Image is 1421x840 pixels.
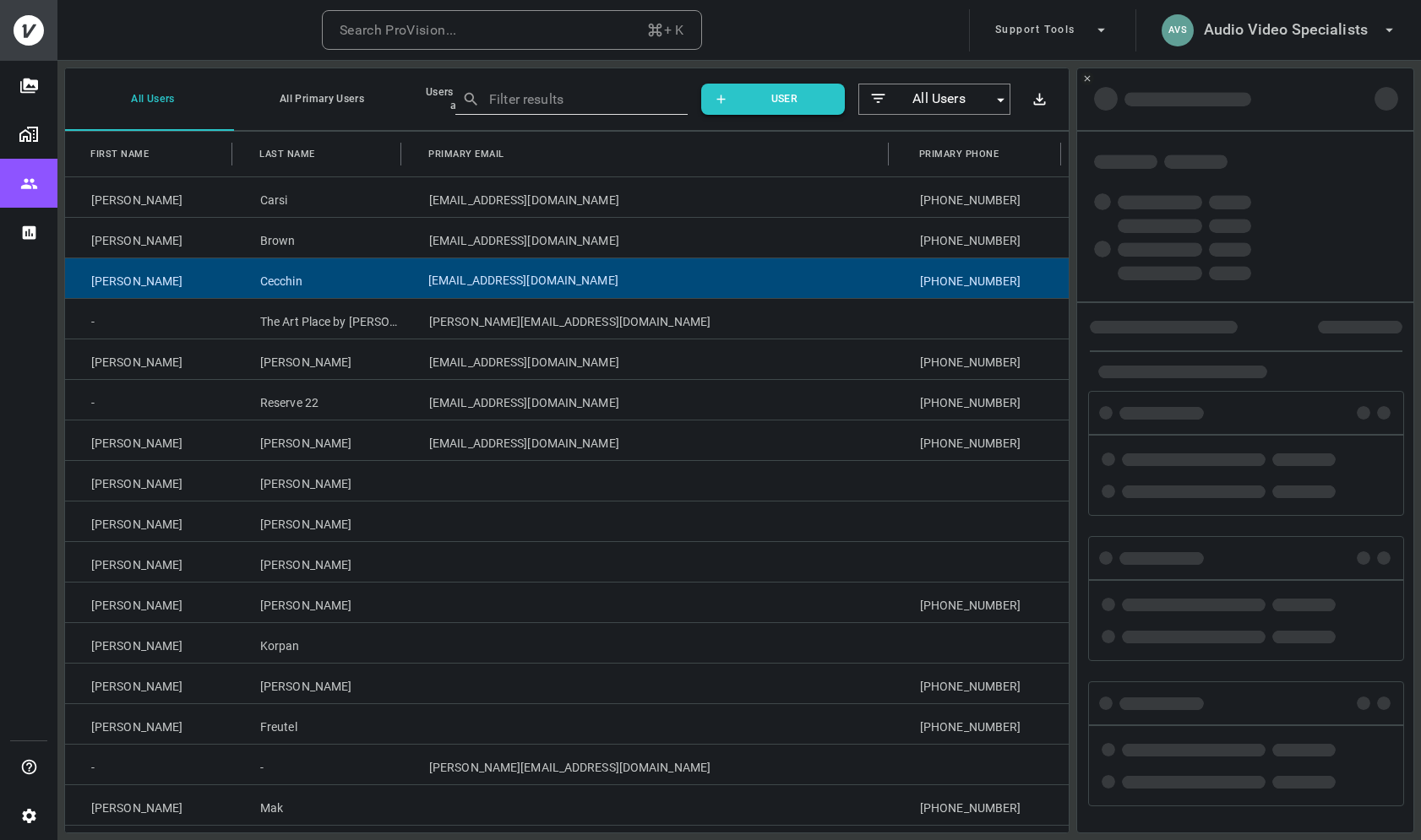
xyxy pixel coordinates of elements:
div: Search ProVision... [340,19,457,42]
div: [PHONE_NUMBER] [894,420,1063,460]
div: Freutel [234,704,403,744]
div: - [65,745,234,784]
div: [DATE] [1063,704,1232,744]
img: Organizations page icon [19,124,39,144]
div: [PHONE_NUMBER] [894,583,1063,622]
div: [PERSON_NAME] [65,785,234,825]
div: [EMAIL_ADDRESS][DOMAIN_NAME] [403,420,894,460]
button: All Primary Users [234,68,403,131]
div: [PHONE_NUMBER] [894,258,1063,298]
div: [DATE] [1063,299,1232,339]
div: [PERSON_NAME] [65,218,234,257]
div: [PERSON_NAME] [65,339,234,379]
span: First Name [90,145,149,163]
span: Primary Email [428,145,504,163]
div: [DATE] [1063,177,1232,217]
div: [PERSON_NAME] [234,501,403,541]
div: [PERSON_NAME] [65,623,234,663]
div: [PERSON_NAME] [234,664,403,703]
div: [DATE] [1063,664,1232,703]
div: Mak [234,785,403,825]
div: [DATE] [1063,461,1232,501]
div: [PERSON_NAME] [65,258,234,298]
div: [PERSON_NAME] [65,420,234,460]
div: [PERSON_NAME] [234,583,403,622]
div: [PHONE_NUMBER] [894,339,1063,379]
div: + K [646,19,684,42]
div: [DATE] [1063,583,1232,622]
button: Support Tools [988,9,1117,51]
div: [PHONE_NUMBER] [894,704,1063,744]
div: The Art Place by [PERSON_NAME] [234,299,403,339]
div: Brown [234,218,403,257]
div: [PHONE_NUMBER] [894,380,1063,420]
div: [DATE] [1063,218,1232,257]
div: [EMAIL_ADDRESS][DOMAIN_NAME] [403,339,894,379]
div: [PERSON_NAME] [234,339,403,379]
div: [PERSON_NAME] [234,542,403,582]
div: [PERSON_NAME] [65,501,234,541]
button: User [701,84,845,115]
div: [DATE] [1063,380,1232,420]
div: [PERSON_NAME] [65,177,234,217]
div: [DATE] [1063,258,1232,298]
div: [PERSON_NAME] [65,704,234,744]
div: Korpan [234,623,403,663]
div: [DATE] [1063,339,1232,379]
div: [EMAIL_ADDRESS][DOMAIN_NAME] [403,177,894,217]
div: AVS [1162,14,1194,46]
div: [PHONE_NUMBER] [894,785,1063,825]
div: - [234,745,403,784]
div: [PERSON_NAME][EMAIL_ADDRESS][DOMAIN_NAME] [403,745,894,784]
div: [DATE] [1063,745,1232,784]
div: [PERSON_NAME] [65,664,234,703]
div: Reserve 22 [234,380,403,420]
div: [DATE] [1063,785,1232,825]
span: Last Name [259,145,315,163]
div: [PERSON_NAME][EMAIL_ADDRESS][DOMAIN_NAME] [403,299,894,339]
div: [PHONE_NUMBER] [894,664,1063,703]
div: - [65,380,234,420]
div: [DATE] [1063,420,1232,460]
div: [PERSON_NAME] [234,420,403,460]
div: Press SPACE to select this row. [65,257,1401,298]
div: [EMAIL_ADDRESS][DOMAIN_NAME] [403,380,894,420]
div: [EMAIL_ADDRESS][DOMAIN_NAME] [403,258,894,298]
div: [DATE] [1063,501,1232,541]
button: Users not associated with an organization [403,68,572,131]
div: [DATE] [1063,542,1232,582]
button: All Users [65,68,234,131]
div: - [65,299,234,339]
svg: Close Side Panel [1082,73,1092,84]
button: Search ProVision...+ K [322,10,702,51]
h6: Audio Video Specialists [1204,18,1368,42]
span: Primary Phone [919,145,999,163]
div: [PHONE_NUMBER] [894,177,1063,217]
div: [PERSON_NAME] [65,461,234,501]
div: Cecchin [234,258,403,298]
button: Export results [1024,84,1055,115]
span: All Users [889,89,989,109]
input: Filter results [489,86,663,112]
div: [EMAIL_ADDRESS][DOMAIN_NAME] [403,218,894,257]
div: [PHONE_NUMBER] [894,218,1063,257]
button: AVSAudio Video Specialists [1155,9,1405,51]
div: [DATE] [1063,623,1232,663]
div: [PERSON_NAME] [234,461,403,501]
button: Close Side Panel [1081,72,1094,85]
div: [PERSON_NAME] [65,583,234,622]
div: Carsi [234,177,403,217]
div: [PERSON_NAME] [65,542,234,582]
